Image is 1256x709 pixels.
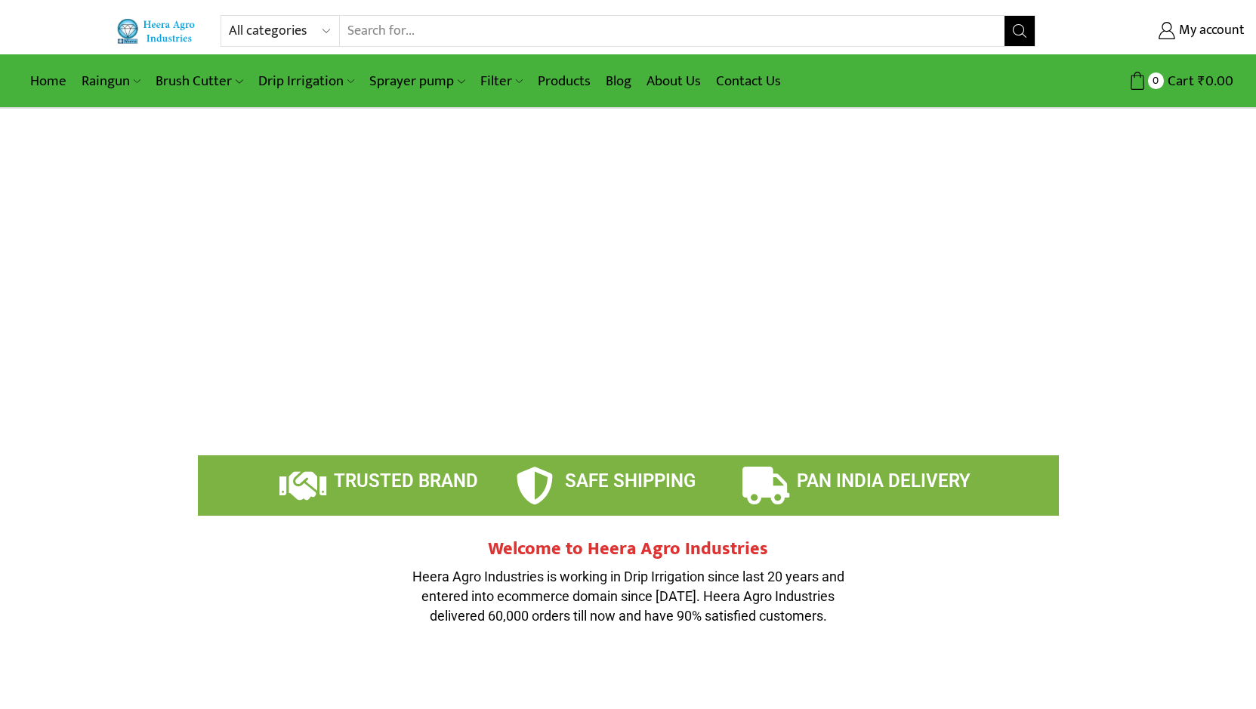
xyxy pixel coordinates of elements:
[565,470,696,492] span: SAFE SHIPPING
[1198,69,1233,93] bdi: 0.00
[473,63,530,99] a: Filter
[1004,16,1035,46] button: Search button
[362,63,472,99] a: Sprayer pump
[708,63,788,99] a: Contact Us
[74,63,148,99] a: Raingun
[334,470,478,492] span: TRUSTED BRAND
[797,470,971,492] span: PAN INDIA DELIVERY
[1148,72,1164,88] span: 0
[402,538,855,560] h2: Welcome to Heera Agro Industries
[530,63,598,99] a: Products
[23,63,74,99] a: Home
[1198,69,1205,93] span: ₹
[1164,71,1194,91] span: Cart
[340,16,1004,46] input: Search for...
[1051,67,1233,95] a: 0 Cart ₹0.00
[1058,17,1245,45] a: My account
[639,63,708,99] a: About Us
[251,63,362,99] a: Drip Irrigation
[1175,21,1245,41] span: My account
[402,567,855,625] p: Heera Agro Industries is working in Drip Irrigation since last 20 years and entered into ecommerc...
[148,63,250,99] a: Brush Cutter
[598,63,639,99] a: Blog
